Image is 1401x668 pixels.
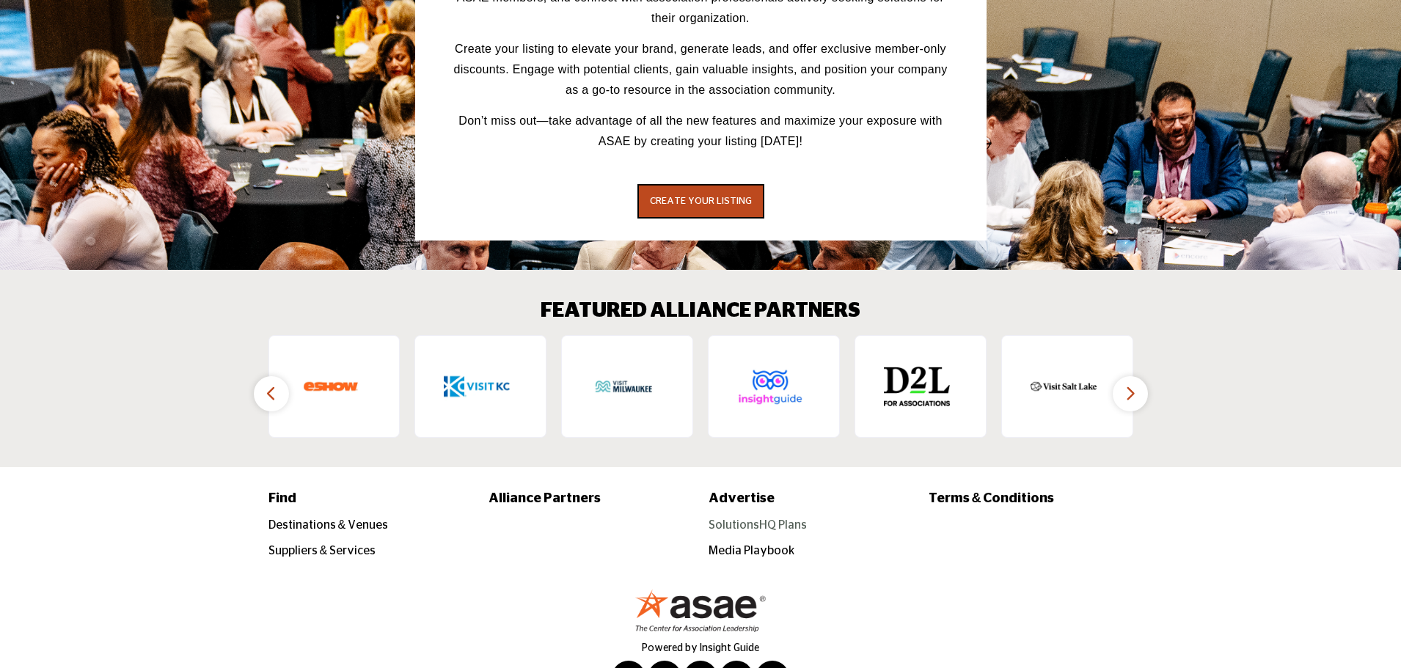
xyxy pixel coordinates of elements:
span: Create your listing to elevate your brand, generate leads, and offer exclusive member-only discou... [453,43,947,96]
img: Visit Salt Lake [1031,353,1097,419]
span: Don’t miss out—take advantage of all the new features and maximize your exposure with ASAE by cre... [458,114,942,147]
a: SolutionsHQ Plans [709,519,807,531]
span: CREATE YOUR LISTING [650,197,752,206]
img: No Site Logo [634,589,767,632]
a: Terms & Conditions [929,489,1133,509]
a: Alliance Partners [489,489,693,509]
img: Insight Guide LLC [737,353,803,419]
img: D2L Corporation [884,353,950,419]
a: Advertise [709,489,913,509]
a: Media Playbook [709,545,794,557]
img: Visit Milwaukee [590,353,656,419]
a: Suppliers & Services [268,545,376,557]
img: eShow [298,353,364,419]
button: CREATE YOUR LISTING [637,184,764,219]
a: Destinations & Venues [268,519,389,531]
h2: FEATURED ALLIANCE PARTNERS [541,299,860,324]
img: Visit KC [444,353,510,419]
a: Find [268,489,473,509]
a: Powered by Insight Guide [642,643,759,653]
